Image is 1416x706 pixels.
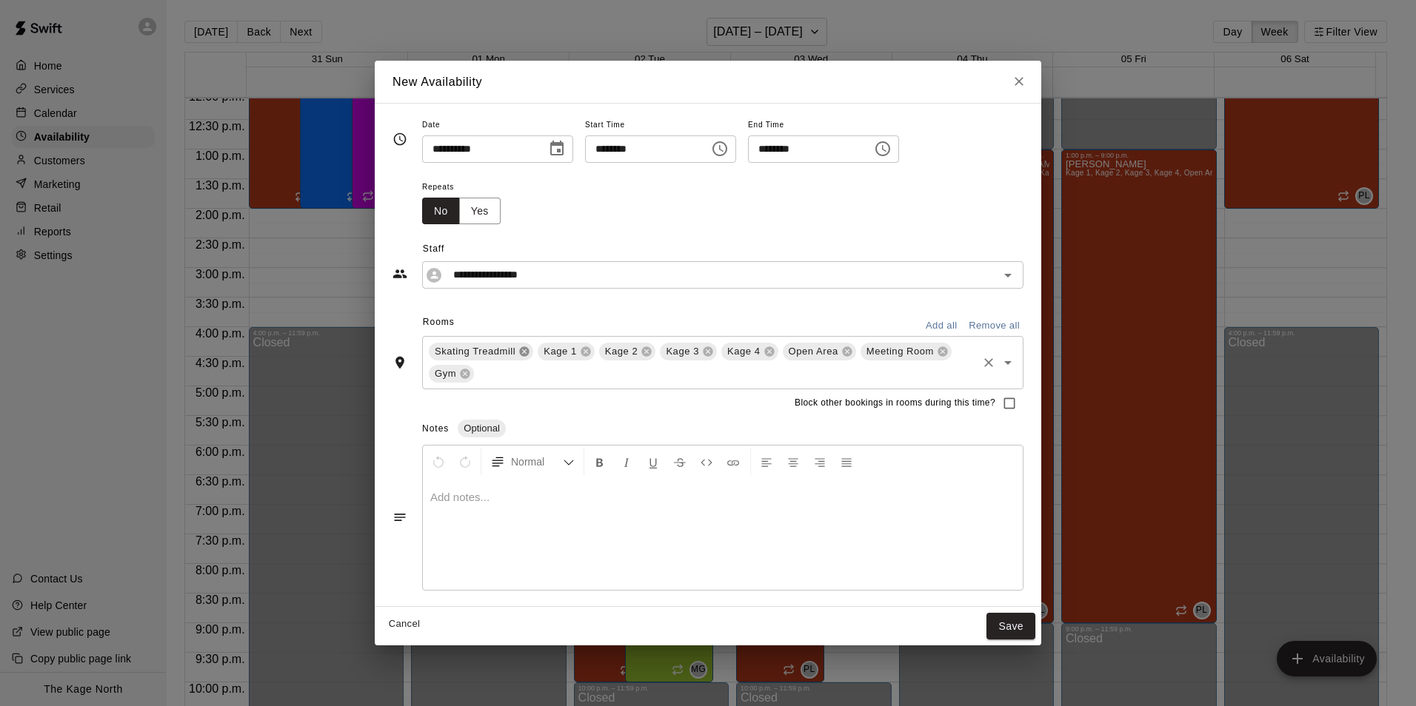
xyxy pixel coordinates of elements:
[458,423,505,434] span: Optional
[986,613,1035,640] button: Save
[542,134,572,164] button: Choose date, selected date is Sep 1, 2025
[423,317,455,327] span: Rooms
[721,343,778,360] div: Kage 4
[429,365,474,383] div: Gym
[393,132,407,147] svg: Timing
[538,344,583,359] span: Kage 1
[614,448,639,475] button: Format Italics
[599,343,656,360] div: Kage 2
[965,315,1023,337] button: Remove all
[452,448,478,475] button: Redo
[422,178,512,198] span: Repeats
[641,448,666,475] button: Format Underline
[422,115,573,135] span: Date
[861,344,940,359] span: Meeting Room
[834,448,859,475] button: Justify Align
[918,315,965,337] button: Add all
[429,366,462,381] span: Gym
[393,73,482,92] h6: New Availability
[868,134,898,164] button: Choose time, selected time is 9:00 PM
[1006,68,1032,95] button: Close
[426,448,451,475] button: Undo
[422,423,449,434] span: Notes
[705,134,735,164] button: Choose time, selected time is 2:00 PM
[422,198,460,225] button: No
[511,454,563,469] span: Normal
[587,448,612,475] button: Format Bold
[660,344,705,359] span: Kage 3
[795,396,995,411] span: Block other bookings in rooms during this time?
[998,352,1018,373] button: Open
[781,448,806,475] button: Center Align
[754,448,779,475] button: Left Align
[998,265,1018,286] button: Open
[783,343,856,360] div: Open Area
[393,266,407,281] svg: Staff
[393,510,407,525] svg: Notes
[721,344,767,359] span: Kage 4
[429,343,533,360] div: Skating Treadmill
[660,343,717,360] div: Kage 3
[978,352,999,373] button: Clear
[807,448,832,475] button: Right Align
[667,448,692,475] button: Format Strikethrough
[484,448,581,475] button: Formatting Options
[538,343,595,360] div: Kage 1
[748,115,899,135] span: End Time
[459,198,501,225] button: Yes
[694,448,719,475] button: Insert Code
[393,355,407,370] svg: Rooms
[422,198,501,225] div: outlined button group
[861,343,952,360] div: Meeting Room
[381,613,428,636] button: Cancel
[783,344,844,359] span: Open Area
[721,448,746,475] button: Insert Link
[429,344,521,359] span: Skating Treadmill
[599,344,644,359] span: Kage 2
[423,238,1023,261] span: Staff
[585,115,736,135] span: Start Time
